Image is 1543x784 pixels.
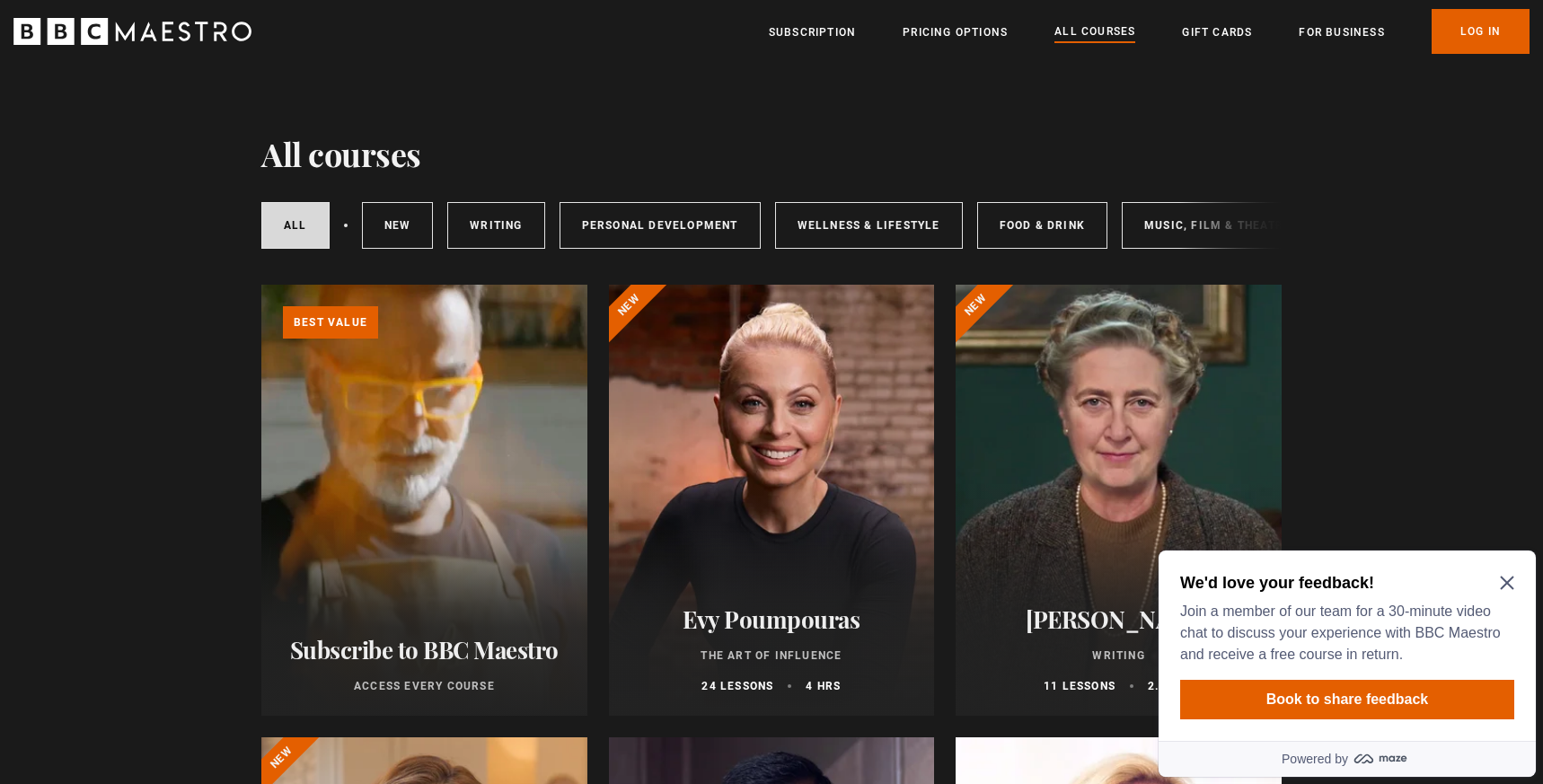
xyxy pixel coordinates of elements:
[903,23,1008,41] a: Pricing Options
[1299,23,1384,41] a: For business
[977,605,1260,633] h2: [PERSON_NAME]
[261,202,330,249] a: All
[7,7,384,233] div: Optional study invitation
[1148,678,1194,694] p: 2.5 hrs
[609,285,935,716] a: Evy Poumpouras The Art of Influence 24 lessons 4 hrs New
[7,198,384,233] a: Powered by maze
[806,678,841,694] p: 4 hrs
[1182,23,1252,41] a: Gift Cards
[630,605,913,633] h2: Evy Poumpouras
[630,647,913,664] p: The Art of Influence
[956,285,1282,716] a: [PERSON_NAME] Writing 11 lessons 2.5 hrs New
[447,202,544,249] a: Writing
[775,202,963,249] a: Wellness & Lifestyle
[362,202,434,249] a: New
[261,135,421,172] h1: All courses
[1044,678,1115,694] p: 11 lessons
[1122,202,1313,249] a: Music, Film & Theatre
[769,23,856,41] a: Subscription
[29,29,356,50] h2: We'd love your feedback!
[29,57,356,122] p: Join a member of our team for a 30-minute video chat to discuss your experience with BBC Maestro ...
[348,32,363,47] button: Close Maze Prompt
[283,306,378,339] p: Best value
[1054,22,1135,42] a: All Courses
[977,202,1107,249] a: Food & Drink
[977,647,1260,664] p: Writing
[1432,9,1530,54] a: Log In
[13,18,251,45] svg: BBC Maestro
[29,137,363,176] button: Book to share feedback
[701,678,773,694] p: 24 lessons
[560,202,761,249] a: Personal Development
[769,9,1530,54] nav: Primary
